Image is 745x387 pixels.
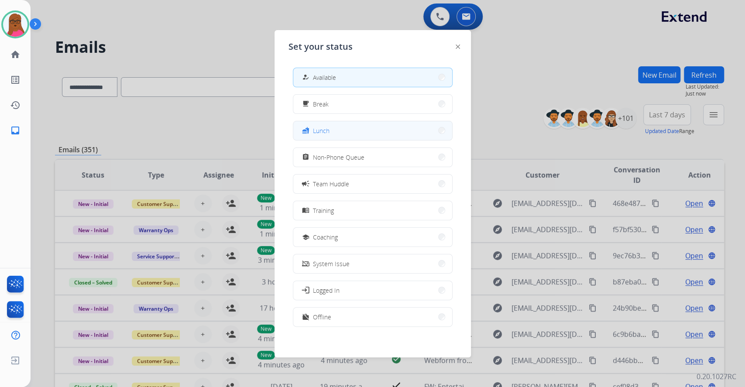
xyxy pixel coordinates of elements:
[293,254,452,273] button: System Issue
[301,179,309,188] mat-icon: campaign
[313,312,331,322] span: Offline
[293,121,452,140] button: Lunch
[288,41,353,53] span: Set your status
[302,313,309,321] mat-icon: work_off
[302,127,309,134] mat-icon: fastfood
[302,154,309,161] mat-icon: assignment
[302,233,309,241] mat-icon: school
[456,45,460,49] img: close-button
[302,100,309,108] mat-icon: free_breakfast
[10,125,21,136] mat-icon: inbox
[10,100,21,110] mat-icon: history
[313,233,338,242] span: Coaching
[313,286,340,295] span: Logged In
[313,206,334,215] span: Training
[293,201,452,220] button: Training
[302,207,309,214] mat-icon: menu_book
[313,259,350,268] span: System Issue
[313,153,364,162] span: Non-Phone Queue
[302,74,309,81] mat-icon: how_to_reg
[10,49,21,60] mat-icon: home
[293,68,452,87] button: Available
[293,148,452,167] button: Non-Phone Queue
[313,73,336,82] span: Available
[313,179,349,188] span: Team Huddle
[697,371,736,382] p: 0.20.1027RC
[313,126,330,135] span: Lunch
[293,281,452,300] button: Logged In
[293,308,452,326] button: Offline
[302,260,309,267] mat-icon: phonelink_off
[10,75,21,85] mat-icon: list_alt
[293,175,452,193] button: Team Huddle
[301,286,309,295] mat-icon: login
[293,228,452,247] button: Coaching
[3,12,27,37] img: avatar
[293,95,452,113] button: Break
[313,99,329,109] span: Break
